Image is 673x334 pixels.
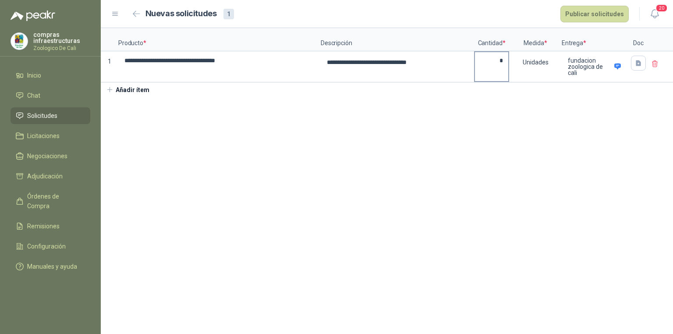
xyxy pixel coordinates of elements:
a: Solicitudes [11,107,90,124]
span: Chat [27,91,40,100]
h2: Nuevas solicitudes [145,7,217,20]
button: Añadir ítem [101,82,155,97]
a: Negociaciones [11,148,90,164]
button: Publicar solicitudes [560,6,629,22]
p: Cantidad [474,28,509,51]
p: Producto [118,28,321,51]
p: Doc [627,28,649,51]
a: Configuración [11,238,90,255]
span: Órdenes de Compra [27,192,82,211]
a: Manuales y ayuda [11,258,90,275]
p: Entrega [562,28,627,51]
span: Remisiones [27,221,60,231]
span: Adjudicación [27,171,63,181]
a: Adjudicación [11,168,90,185]
div: Unidades [510,52,561,72]
p: fundacion zoologica de cali [568,57,611,76]
p: Zoologico De Cali [33,46,90,51]
a: Licitaciones [11,128,90,144]
p: Descripción [321,28,474,51]
button: 20 [647,6,662,22]
p: compras infraestructuras [33,32,90,44]
p: 1 [101,51,118,82]
img: Company Logo [11,33,28,50]
a: Chat [11,87,90,104]
a: Órdenes de Compra [11,188,90,214]
span: Licitaciones [27,131,60,141]
p: Medida [509,28,562,51]
span: Solicitudes [27,111,57,121]
span: Configuración [27,242,66,251]
span: Manuales y ayuda [27,262,77,271]
span: 20 [655,4,668,12]
img: Logo peakr [11,11,55,21]
span: Inicio [27,71,41,80]
a: Inicio [11,67,90,84]
a: Remisiones [11,218,90,235]
span: Negociaciones [27,151,67,161]
div: 1 [223,9,234,19]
